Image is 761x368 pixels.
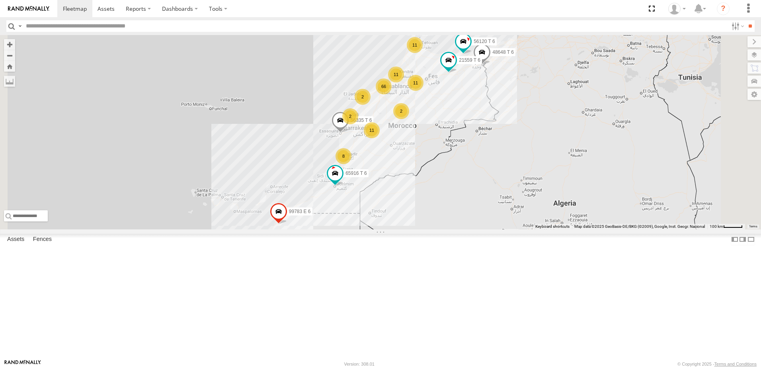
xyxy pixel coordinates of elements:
div: 11 [407,37,423,53]
a: Terms and Conditions [714,362,757,366]
div: 2 [393,103,409,119]
span: 21559 T 6 [459,58,480,63]
img: rand-logo.svg [8,6,49,12]
button: Map Scale: 100 km per 45 pixels [707,224,745,229]
button: Keyboard shortcuts [535,224,570,229]
label: Measure [4,76,15,87]
label: Dock Summary Table to the Left [731,234,739,245]
label: Fences [29,234,56,245]
div: Zaid Abu Manneh [665,3,689,15]
div: 2 [355,89,371,105]
span: 48648 T 6 [492,49,514,55]
span: 56335 T 6 [351,118,372,123]
div: 11 [364,122,380,138]
a: Terms (opens in new tab) [749,225,757,228]
div: 11 [388,67,404,82]
label: Map Settings [747,89,761,100]
label: Hide Summary Table [747,234,755,245]
span: 65916 T 6 [345,171,367,176]
button: Zoom in [4,39,15,50]
button: Zoom out [4,50,15,61]
span: 56120 T 6 [474,39,495,44]
span: 99783 E 6 [289,209,311,214]
div: 11 [408,75,423,91]
span: 100 km [710,224,723,229]
label: Assets [3,234,28,245]
div: 8 [336,148,351,164]
label: Search Query [17,20,23,32]
button: Zoom Home [4,61,15,72]
span: Map data ©2025 GeoBasis-DE/BKG (©2009), Google, Inst. Geogr. Nacional [574,224,705,229]
label: Dock Summary Table to the Right [739,234,747,245]
div: © Copyright 2025 - [677,362,757,366]
i: ? [717,2,730,15]
a: Visit our Website [4,360,41,368]
div: 2 [342,108,358,124]
label: Search Filter Options [728,20,745,32]
div: 66 [376,78,392,94]
div: Version: 308.01 [344,362,375,366]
